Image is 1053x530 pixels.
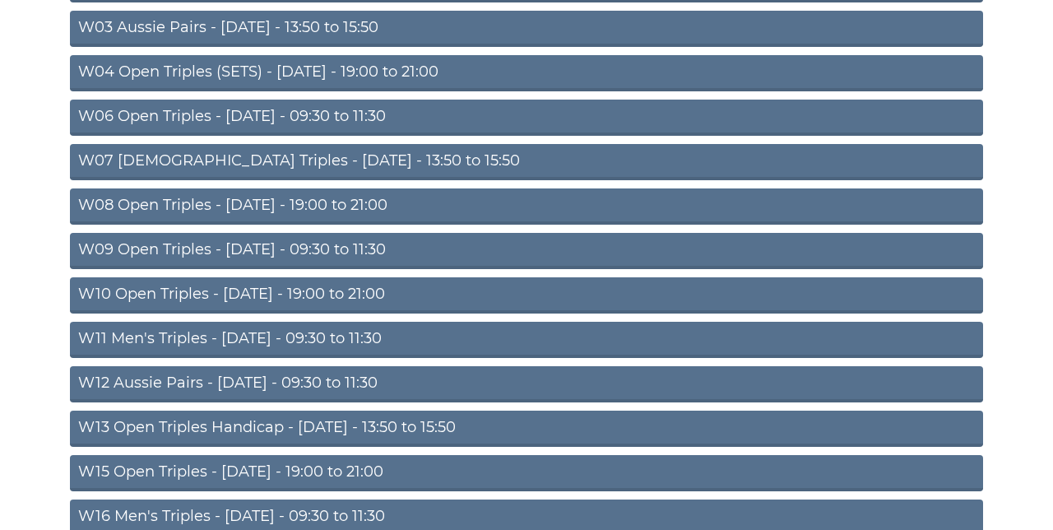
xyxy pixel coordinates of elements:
[70,188,983,225] a: W08 Open Triples - [DATE] - 19:00 to 21:00
[70,144,983,180] a: W07 [DEMOGRAPHIC_DATA] Triples - [DATE] - 13:50 to 15:50
[70,55,983,91] a: W04 Open Triples (SETS) - [DATE] - 19:00 to 21:00
[70,322,983,358] a: W11 Men's Triples - [DATE] - 09:30 to 11:30
[70,233,983,269] a: W09 Open Triples - [DATE] - 09:30 to 11:30
[70,455,983,491] a: W15 Open Triples - [DATE] - 19:00 to 21:00
[70,366,983,402] a: W12 Aussie Pairs - [DATE] - 09:30 to 11:30
[70,277,983,314] a: W10 Open Triples - [DATE] - 19:00 to 21:00
[70,411,983,447] a: W13 Open Triples Handicap - [DATE] - 13:50 to 15:50
[70,11,983,47] a: W03 Aussie Pairs - [DATE] - 13:50 to 15:50
[70,100,983,136] a: W06 Open Triples - [DATE] - 09:30 to 11:30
